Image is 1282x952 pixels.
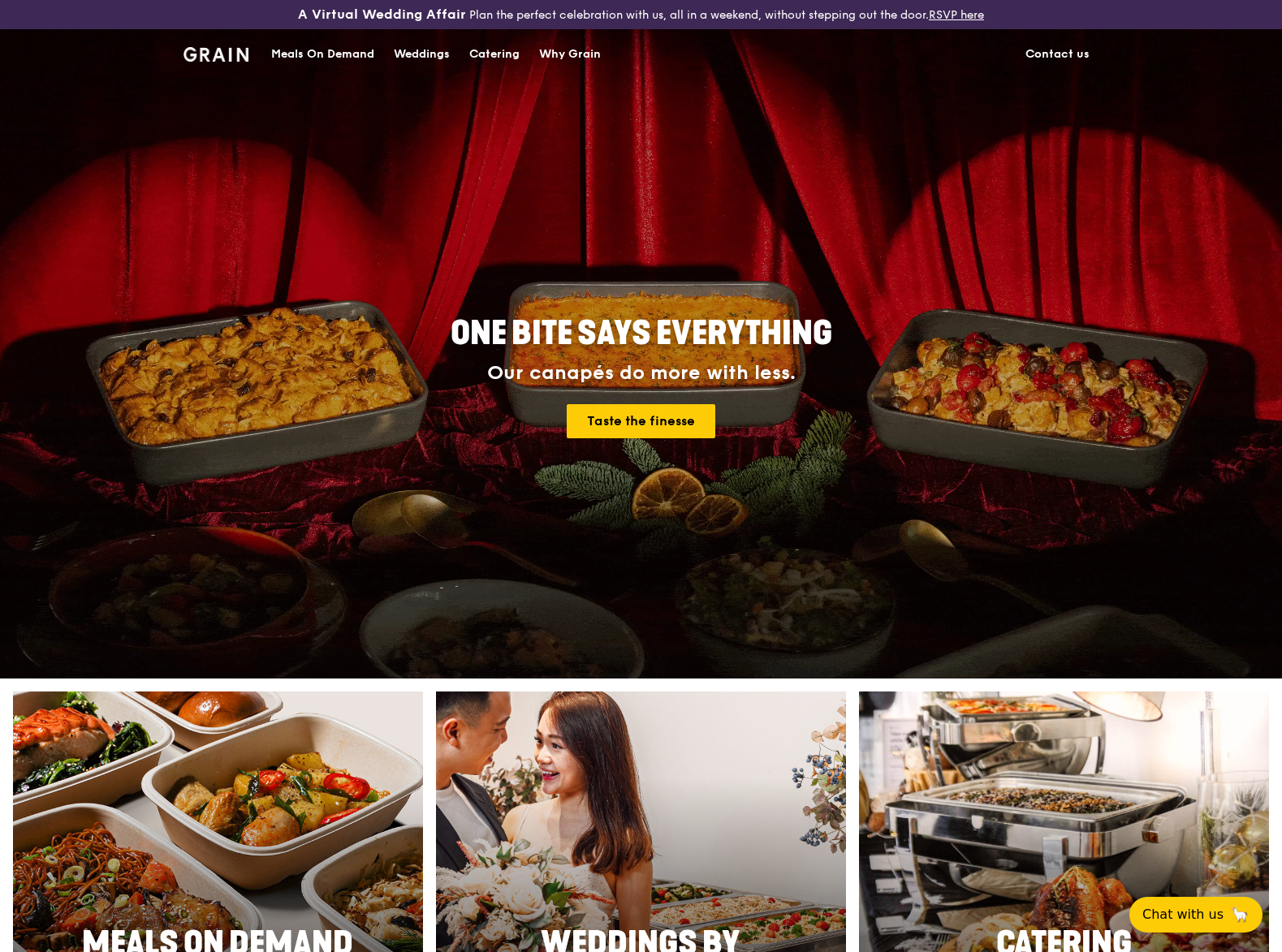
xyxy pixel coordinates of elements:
a: Taste the finesse [567,404,715,438]
img: Grain [183,47,249,62]
a: RSVP here [929,8,984,22]
a: Why Grain [529,30,611,79]
div: Weddings [394,30,450,79]
a: Contact us [1016,30,1099,79]
span: 🦙 [1230,905,1250,924]
div: Meals On Demand [271,30,374,79]
a: Weddings [384,30,460,79]
div: Why Grain [539,30,601,79]
div: Catering [469,30,520,79]
a: Catering [460,30,529,79]
span: ONE BITE SAYS EVERYTHING [451,314,832,353]
button: Chat with us🦙 [1129,897,1263,933]
div: Our canapés do more with less. [349,362,934,385]
h3: A Virtual Wedding Affair [298,6,466,23]
a: GrainGrain [183,28,249,77]
span: Chat with us [1142,905,1224,924]
div: Plan the perfect celebration with us, all in a weekend, without stepping out the door. [214,6,1068,23]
